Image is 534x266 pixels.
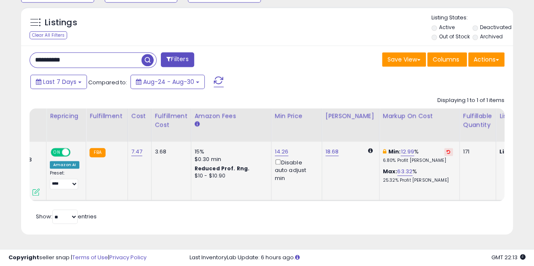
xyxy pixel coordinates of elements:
div: 171 [463,148,489,156]
a: Terms of Use [72,253,108,261]
button: Last 7 Days [30,75,87,89]
a: Privacy Policy [109,253,146,261]
div: Min Price [275,112,318,121]
small: Amazon Fees. [195,121,200,128]
div: % [383,148,453,164]
div: Last InventoryLab Update: 6 hours ago. [190,254,526,262]
small: FBA [89,148,105,157]
div: Displaying 1 to 1 of 1 items [437,97,504,105]
a: 18.68 [325,148,339,156]
div: $10 - $10.90 [195,172,265,180]
span: OFF [69,149,83,156]
div: Repricing [50,112,82,121]
div: Clear All Filters [30,31,67,39]
span: Columns [433,55,459,64]
span: 2025-09-7 22:13 GMT [491,253,526,261]
a: 7.47 [131,148,143,156]
div: 15% [195,148,265,156]
a: 12.99 [401,148,414,156]
label: Active [439,24,454,31]
div: [PERSON_NAME] [325,112,376,121]
div: Disable auto adjust min [275,158,315,182]
b: Reduced Prof. Rng. [195,165,250,172]
p: 6.80% Profit [PERSON_NAME] [383,158,453,164]
div: $0.30 min [195,156,265,163]
button: Save View [382,52,426,67]
button: Actions [468,52,504,67]
b: Max: [383,167,398,175]
a: 63.32 [397,167,412,176]
div: % [383,168,453,183]
div: Fulfillment [89,112,124,121]
div: seller snap | | [8,254,146,262]
label: Deactivated [480,24,512,31]
div: Amazon AI [50,161,79,169]
p: 25.32% Profit [PERSON_NAME] [383,177,453,183]
button: Aug-24 - Aug-30 [130,75,205,89]
div: Markup on Cost [383,112,456,121]
div: 3.68 [155,148,184,156]
a: 14.26 [275,148,289,156]
div: Fulfillment Cost [155,112,187,129]
label: Archived [480,33,503,40]
div: Fulfillable Quantity [463,112,492,129]
strong: Copyright [8,253,39,261]
button: Filters [161,52,194,67]
label: Out of Stock [439,33,469,40]
div: Preset: [50,170,79,189]
span: Compared to: [88,78,127,86]
div: Amazon Fees [195,112,268,121]
button: Columns [427,52,467,67]
th: The percentage added to the cost of goods (COGS) that forms the calculator for Min & Max prices. [379,108,459,142]
h5: Listings [45,17,77,29]
span: Last 7 Days [43,78,76,86]
p: Listing States: [431,14,513,22]
span: Aug-24 - Aug-30 [143,78,194,86]
b: Min: [388,148,401,156]
span: Show: entries [36,212,97,220]
span: ON [52,149,62,156]
div: Cost [131,112,148,121]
